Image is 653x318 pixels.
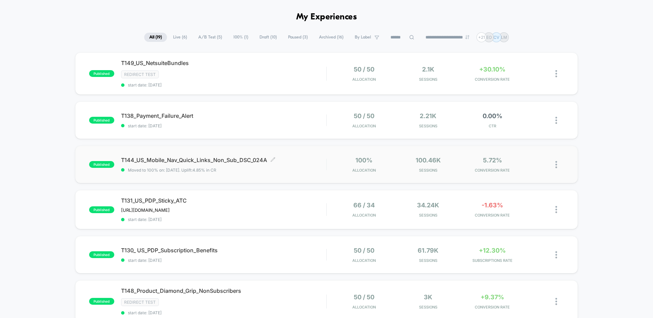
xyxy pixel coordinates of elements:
[128,168,216,173] span: Moved to 100% on: [DATE] . Uplift: 4.85% in CR
[493,35,499,40] p: CV
[462,213,523,218] span: CONVERSION RATE
[314,33,349,42] span: Archived ( 16 )
[354,247,374,254] span: 50 / 50
[228,33,253,42] span: 100% ( 1 )
[352,305,376,309] span: Allocation
[555,251,557,258] img: close
[121,82,326,88] span: start date: [DATE]
[89,206,114,213] span: published
[354,66,374,73] span: 50 / 50
[121,112,326,119] span: T138_Payment_Failure_Alert
[462,168,523,173] span: CONVERSION RATE
[355,157,372,164] span: 100%
[89,117,114,124] span: published
[121,123,326,128] span: start date: [DATE]
[424,293,432,301] span: 3k
[483,157,502,164] span: 5.72%
[416,157,441,164] span: 100.46k
[121,258,326,263] span: start date: [DATE]
[121,247,326,254] span: T130_ US_PDP_Subscription_Benefits
[486,35,492,40] p: EO
[354,112,374,120] span: 50 / 50
[398,213,459,218] span: Sessions
[121,287,326,294] span: T148_Product_Diamond_Grip_NonSubscribers
[121,217,326,222] span: start date: [DATE]
[398,77,459,82] span: Sessions
[354,293,374,301] span: 50 / 50
[352,258,376,263] span: Allocation
[418,247,438,254] span: 61.79k
[501,35,507,40] p: LM
[479,66,505,73] span: +30.10%
[398,258,459,263] span: Sessions
[121,197,326,204] span: T131_US_PDP_Sticky_ATC
[296,12,357,22] h1: My Experiences
[352,213,376,218] span: Allocation
[481,293,504,301] span: +9.37%
[398,168,459,173] span: Sessions
[398,124,459,128] span: Sessions
[555,298,557,305] img: close
[355,35,371,40] span: By Label
[254,33,282,42] span: Draft ( 10 )
[121,60,326,66] span: T149_US_NetsuiteBundles
[462,124,523,128] span: CTR
[121,310,326,315] span: start date: [DATE]
[121,70,159,78] span: Redirect Test
[483,112,502,120] span: 0.00%
[352,168,376,173] span: Allocation
[476,32,486,42] div: + 21
[398,305,459,309] span: Sessions
[168,33,192,42] span: Live ( 6 )
[121,298,159,306] span: Redirect Test
[352,77,376,82] span: Allocation
[479,247,506,254] span: +12.30%
[422,66,434,73] span: 2.1k
[462,305,523,309] span: CONVERSION RATE
[555,117,557,124] img: close
[417,202,439,209] span: 34.24k
[121,157,326,163] span: T144_US_Mobile_Nav_Quick_Links_Non_Sub_DSC_024A
[420,112,436,120] span: 2.21k
[89,161,114,168] span: published
[121,207,170,213] span: [URL][DOMAIN_NAME]
[353,202,375,209] span: 66 / 34
[193,33,227,42] span: A/B Test ( 5 )
[283,33,313,42] span: Paused ( 3 )
[555,70,557,77] img: close
[482,202,503,209] span: -1.63%
[555,161,557,168] img: close
[352,124,376,128] span: Allocation
[462,258,523,263] span: SUBSCRIPTIONS RATE
[89,70,114,77] span: published
[462,77,523,82] span: CONVERSION RATE
[89,251,114,258] span: published
[555,206,557,213] img: close
[465,35,469,39] img: end
[89,298,114,305] span: published
[144,33,167,42] span: All ( 19 )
